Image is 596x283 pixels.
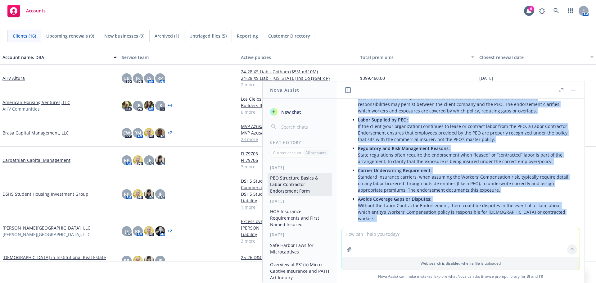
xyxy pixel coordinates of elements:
[268,206,332,230] button: HOA Insurance Requirements and First Named Insured
[2,106,40,112] span: AHV Communities
[2,225,90,231] a: [PERSON_NAME][GEOGRAPHIC_DATA], LLC
[241,96,355,102] a: Los Cielos Builders Risk
[119,50,238,65] button: Service team
[358,145,568,165] p: State regulations often require the endorsement when “leased” or “contracted” labor is part of th...
[241,225,355,238] a: [PERSON_NAME][GEOGRAPHIC_DATA], LLC - General Liability
[155,155,165,165] img: photo
[168,104,172,107] a: + 4
[155,226,165,236] img: photo
[268,106,332,117] button: New chat
[124,75,129,81] span: LB
[263,165,337,170] div: [DATE]
[144,189,154,199] img: photo
[550,5,562,17] a: Search
[358,196,431,202] span: Avoids Coverage Gaps or Disputes:
[241,218,355,225] a: Excess over GL, Hired/Non-owned Auto, Auto Liability
[241,75,355,81] a: 24-28 XS LIab - [US_STATE] Ins Co ($5M x P)
[268,173,332,196] button: PEO Structure Basics & Labor Contractor Endorsement Form
[26,8,46,13] span: Accounts
[2,99,70,106] a: American Housing Ventures, LLC
[526,274,530,279] a: BI
[358,167,568,193] p: Standard insurance carriers, when assuming the Workers’ Compensation risk, typically require deta...
[133,155,143,165] img: photo
[168,229,172,233] a: + 2
[2,75,25,81] a: AHV Altura
[339,270,582,283] span: Nova Assist can make mistakes. Explore what Nova can do: Browse prompt library for and
[358,145,450,151] span: Regulatory and Risk Management Reasons:
[358,167,432,173] span: Carrier Underwriting Requirement:
[144,101,154,111] img: photo
[305,150,326,155] p: All accounts
[2,54,110,61] div: Account name, DBA
[241,123,355,130] a: MVP Azusa Foothill LLC | Excess $1M x $5M
[358,50,477,65] button: Total premiums
[536,5,548,17] a: Report a Bug
[147,157,151,163] span: JF
[144,226,154,236] img: photo
[122,101,132,111] img: photo
[158,102,162,109] span: JK
[241,102,355,109] a: Builders Risk
[263,140,337,145] div: Chat History
[46,33,94,39] span: Upcoming renewals (9)
[241,68,355,75] a: 24-28 XS Liab - Gotham ($5M x $10M)
[159,191,162,197] span: JF
[280,109,301,115] span: New chat
[241,130,355,136] a: MVP Azusa Foothill LLC
[144,128,154,138] img: photo
[241,238,355,244] a: 3 more
[263,232,337,237] div: [DATE]
[2,130,69,136] a: Brasa Capital Management, LLC
[268,259,332,283] button: Overview of 831(b) Micro-Captive Insurance and PATH Act Inquiry
[2,254,117,267] a: [DEMOGRAPHIC_DATA] in Institutional Real Estate (FIIRE)
[125,228,129,235] span: JF
[358,196,568,222] p: Without the Labor Contractor Endorsement, there could be disputes in the event of a claim about w...
[241,204,355,210] a: 1 more
[238,50,358,65] button: Active policies
[133,256,143,266] img: photo
[241,150,355,157] a: FI 79706
[135,102,141,109] span: LB
[241,157,355,163] a: FI 79706
[135,228,141,235] span: RP
[270,87,299,93] h1: Nova Assist
[280,122,329,131] input: Search chats
[104,33,144,39] span: New businesses (9)
[241,261,355,267] a: 25-26 GL - NIAC
[168,131,172,135] a: + 7
[564,5,577,17] a: Switch app
[157,75,163,81] span: RP
[123,130,130,136] span: CW
[479,75,493,81] span: [DATE]
[189,33,227,39] span: Untriaged files (5)
[241,136,355,143] a: 23 more
[155,33,179,39] span: Archived (1)
[159,257,162,264] span: JF
[241,54,355,61] div: Active policies
[358,116,568,143] p: If the client (your organization) continues to lease or contract labor from the PEO, a Labor Cont...
[263,199,337,204] div: [DATE]
[122,54,236,61] div: Service team
[2,231,90,238] span: [PERSON_NAME][GEOGRAPHIC_DATA], LLC
[360,75,385,81] span: $399,460.00
[360,54,467,61] div: Total premiums
[528,5,534,10] div: 6
[133,189,143,199] img: photo
[241,109,355,115] a: 6 more
[268,33,310,39] span: Customer Directory
[144,256,154,266] img: photo
[2,191,88,197] a: DSHS Student Housing Investment Group
[268,240,332,257] button: Safe Harbor Laws for Microcaptives
[273,150,301,155] p: Current account
[241,191,355,204] a: DSHS Student Housing Investment Group - Excess Liability
[241,178,355,191] a: DSHS Student Housing Investment Group - Commercial Property
[124,157,129,163] span: RP
[241,254,355,261] a: 25-26 D&O and EPL
[124,257,129,264] span: RP
[241,81,355,88] a: 2 more
[539,274,543,279] a: TR
[124,191,129,197] span: RP
[237,33,258,39] span: Reporting
[5,2,48,20] a: Accounts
